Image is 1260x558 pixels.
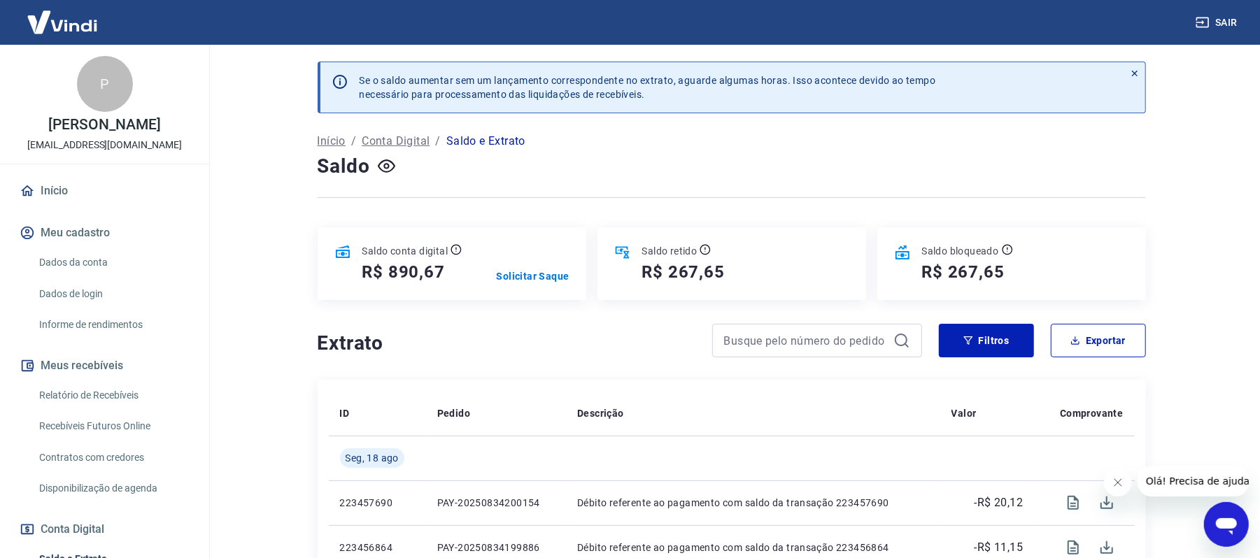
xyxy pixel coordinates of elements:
[318,152,370,180] h4: Saldo
[346,451,399,465] span: Seg, 18 ago
[362,133,430,150] a: Conta Digital
[340,496,415,510] p: 223457690
[34,443,192,472] a: Contratos com credores
[340,541,415,555] p: 223456864
[360,73,936,101] p: Se o saldo aumentar sem um lançamento correspondente no extrato, aguarde algumas horas. Isso acon...
[437,541,555,555] p: PAY-20250834199886
[34,310,192,339] a: Informe de rendimentos
[17,176,192,206] a: Início
[922,244,999,258] p: Saldo bloqueado
[340,406,350,420] p: ID
[724,330,888,351] input: Busque pelo número do pedido
[1193,10,1243,36] button: Sair
[362,244,448,258] p: Saldo conta digital
[318,133,346,150] a: Início
[77,56,133,112] div: P
[34,412,192,441] a: Recebíveis Futuros Online
[1104,468,1132,496] iframe: Fechar mensagem
[437,406,470,420] p: Pedido
[975,494,1024,511] p: -R$ 20,12
[642,261,725,283] h5: R$ 267,65
[351,133,356,150] p: /
[17,350,192,381] button: Meus recebíveis
[1138,466,1249,496] iframe: Mensagem da empresa
[1204,502,1249,547] iframe: Botão para abrir a janela de mensagens
[17,514,192,545] button: Conta Digital
[1060,406,1123,420] p: Comprovante
[34,381,192,410] a: Relatório de Recebíveis
[34,280,192,308] a: Dados de login
[437,496,555,510] p: PAY-20250834200154
[939,324,1034,357] button: Filtros
[318,329,695,357] h4: Extrato
[17,217,192,248] button: Meu cadastro
[362,261,445,283] h5: R$ 890,67
[48,117,160,132] p: [PERSON_NAME]
[1051,324,1146,357] button: Exportar
[951,406,977,420] p: Valor
[8,10,118,21] span: Olá! Precisa de ajuda?
[1090,486,1124,520] span: Download
[975,539,1024,556] p: -R$ 11,15
[642,244,698,258] p: Saldo retido
[497,269,569,283] a: Solicitar Saque
[577,541,928,555] p: Débito referente ao pagamento com saldo da transação 223456864
[34,474,192,503] a: Disponibilização de agenda
[922,261,1005,283] h5: R$ 267,65
[577,406,624,420] p: Descrição
[34,248,192,277] a: Dados da conta
[1056,486,1090,520] span: Visualizar
[27,138,182,152] p: [EMAIL_ADDRESS][DOMAIN_NAME]
[577,496,928,510] p: Débito referente ao pagamento com saldo da transação 223457690
[446,133,525,150] p: Saldo e Extrato
[17,1,108,43] img: Vindi
[436,133,441,150] p: /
